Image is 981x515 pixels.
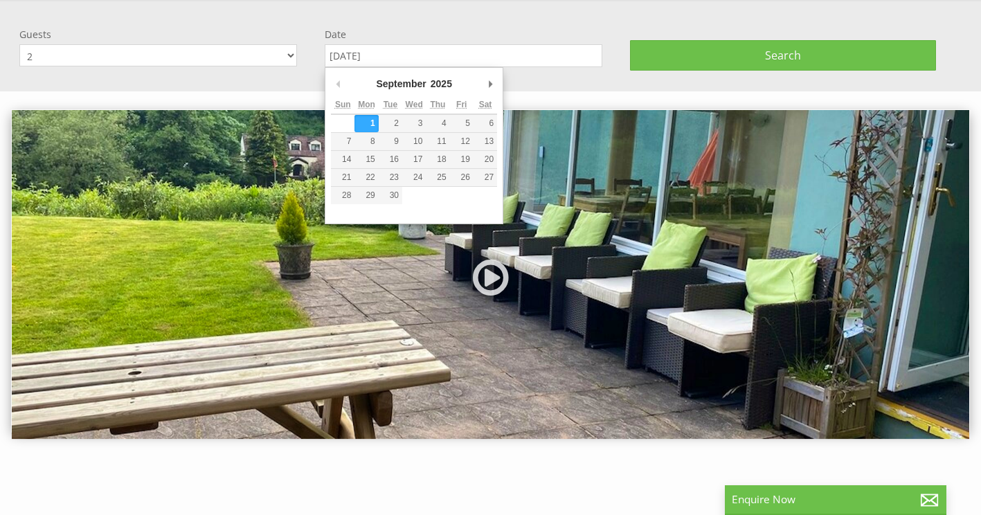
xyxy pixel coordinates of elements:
button: 19 [450,151,474,168]
label: Guests [19,28,297,41]
button: 28 [331,187,354,204]
button: 2 [379,115,402,132]
button: 23 [379,169,402,186]
abbr: Sunday [335,100,351,109]
button: 6 [474,115,497,132]
button: 8 [354,133,378,150]
button: 26 [450,169,474,186]
p: Enquire Now [732,492,939,507]
button: 4 [426,115,449,132]
label: Date [325,28,602,41]
button: 1 [354,115,378,132]
button: Next Month [483,73,497,94]
button: 24 [402,169,426,186]
button: 14 [331,151,354,168]
button: 30 [379,187,402,204]
abbr: Saturday [479,100,492,109]
input: Arrival Date [325,44,602,67]
button: 15 [354,151,378,168]
button: 11 [426,133,449,150]
button: 16 [379,151,402,168]
button: 29 [354,187,378,204]
button: 27 [474,169,497,186]
abbr: Thursday [430,100,445,109]
span: Search [765,48,801,63]
abbr: Tuesday [384,100,397,109]
div: September [374,73,428,94]
button: 17 [402,151,426,168]
button: 10 [402,133,426,150]
button: 25 [426,169,449,186]
abbr: Monday [358,100,375,109]
button: 22 [354,169,378,186]
button: 3 [402,115,426,132]
button: Search [630,40,935,71]
button: 5 [450,115,474,132]
button: 18 [426,151,449,168]
abbr: Friday [456,100,467,109]
div: 2025 [429,73,454,94]
button: 9 [379,133,402,150]
button: 13 [474,133,497,150]
button: Previous Month [331,73,345,94]
button: 20 [474,151,497,168]
button: 7 [331,133,354,150]
button: 12 [450,133,474,150]
button: 21 [331,169,354,186]
abbr: Wednesday [406,100,423,109]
